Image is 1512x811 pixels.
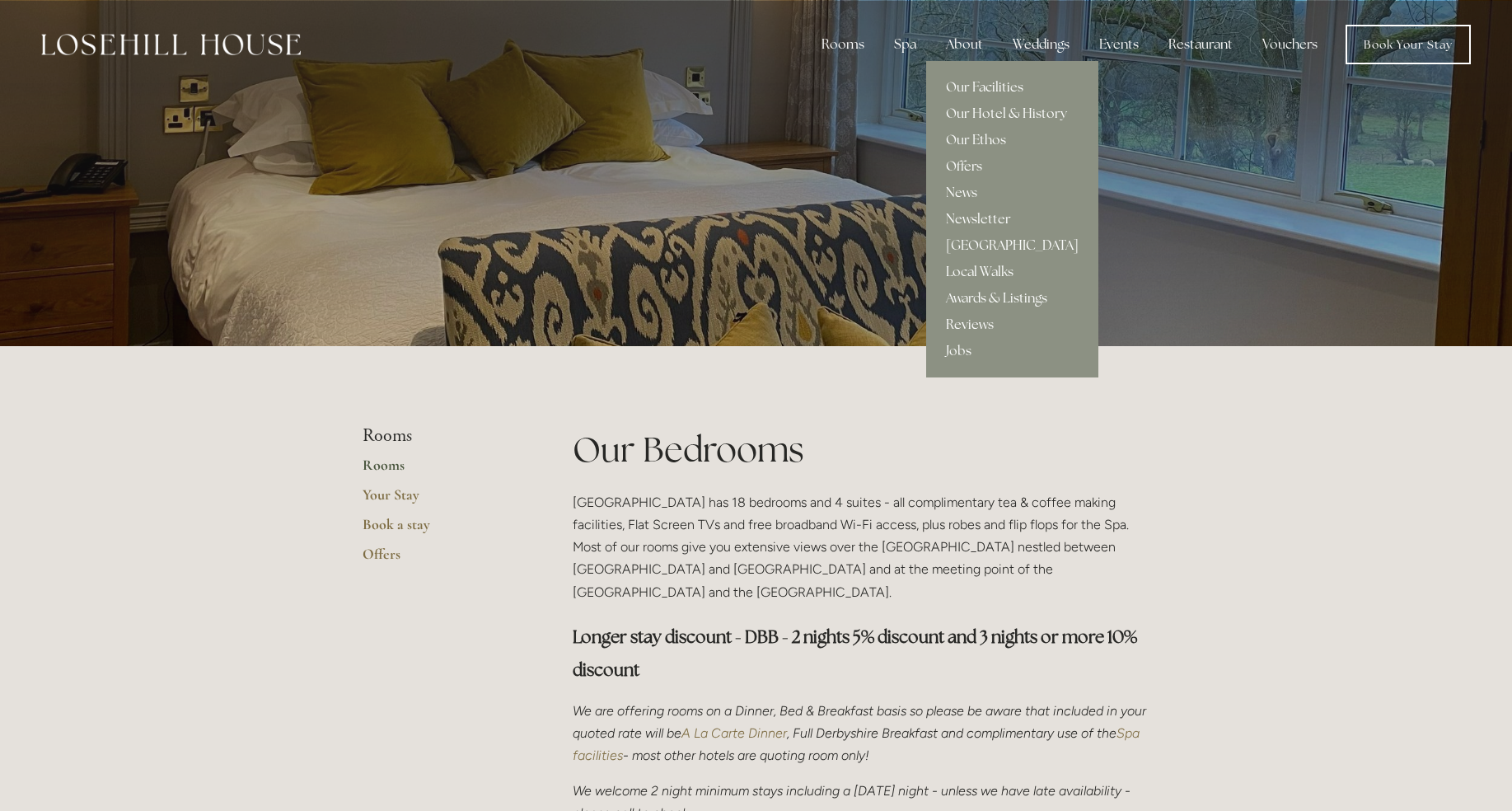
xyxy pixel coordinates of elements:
[787,725,1116,741] em: , Full Derbyshire Breakfast and complimentary use of the
[926,259,1098,285] a: Local Walks
[926,285,1098,312] a: Awards & Listings
[926,338,1098,364] a: Jobs
[808,28,878,61] div: Rooms
[363,425,520,447] li: Rooms
[881,28,929,61] div: Spa
[623,748,869,763] em: - most other hotels are quoting room only!
[999,28,1083,61] div: Weddings
[926,232,1098,259] a: [GEOGRAPHIC_DATA]
[1155,28,1246,61] div: Restaurant
[681,725,787,741] a: A La Carte Dinner
[926,74,1098,101] a: Our Facilities
[926,127,1098,153] a: Our Ethos
[573,425,1150,474] h1: Our Bedrooms
[926,101,1098,127] a: Our Hotel & History
[1249,28,1331,61] a: Vouchers
[41,34,301,55] img: Losehill House
[573,703,1149,741] em: We are offering rooms on a Dinner, Bed & Breakfast basis so please be aware that included in your...
[573,626,1140,681] strong: Longer stay discount - DBB - 2 nights 5% discount and 3 nights or more 10% discount
[573,491,1150,603] p: [GEOGRAPHIC_DATA] has 18 bedrooms and 4 suites - all complimentary tea & coffee making facilities...
[363,485,520,515] a: Your Stay
[1346,25,1471,64] a: Book Your Stay
[926,180,1098,206] a: News
[926,153,1098,180] a: Offers
[1086,28,1152,61] div: Events
[933,28,996,61] div: About
[363,456,520,485] a: Rooms
[363,515,520,545] a: Book a stay
[926,206,1098,232] a: Newsletter
[363,545,520,574] a: Offers
[926,312,1098,338] a: Reviews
